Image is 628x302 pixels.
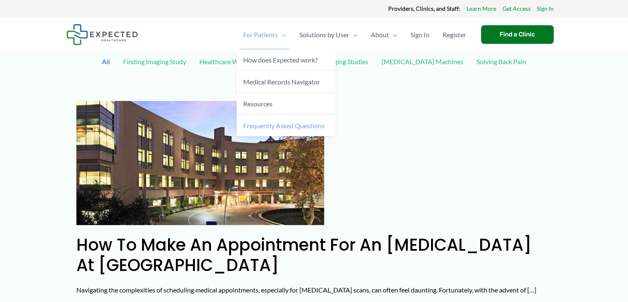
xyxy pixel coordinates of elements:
img: How to Make an Appointment for an MRI at Camino Real [76,101,324,225]
a: Solutions by UserMenu Toggle [293,20,364,49]
span: For Patients [243,20,278,49]
a: Medical Records Navigator [237,71,336,93]
a: Sign In [537,3,554,14]
a: AboutMenu Toggle [364,20,404,49]
div: Post Filters [66,52,562,91]
a: How to Make an Appointment for an [MEDICAL_DATA] at [GEOGRAPHIC_DATA] [76,233,532,277]
a: Healthcare Without Insurance [195,54,290,69]
span: Medical Records Navigator [243,78,320,86]
a: Read: How to Make an Appointment for an MRI at Camino Real [76,158,324,166]
strong: Providers, Clinics, and Staff: [388,5,460,12]
a: Register [436,20,473,49]
span: Resources [243,100,273,108]
span: How does Expected work? [243,56,318,64]
span: Solutions by User [299,20,349,49]
a: Resources [237,93,336,115]
nav: Primary Site Navigation [237,20,473,49]
a: Sign In [404,20,436,49]
a: Find a Clinic [481,25,554,44]
a: Finding Imaging Study [119,54,190,69]
span: Menu Toggle [349,20,358,49]
span: Menu Toggle [278,20,286,49]
a: Get Access [502,3,531,14]
span: Register [443,20,466,49]
a: For PatientsMenu Toggle [237,20,293,49]
span: Sign In [410,20,429,49]
a: All [98,54,114,69]
span: Menu Toggle [389,20,397,49]
a: Learn More [467,3,496,14]
p: Navigating the complexities of scheduling medical appointments, especially for [MEDICAL_DATA] sca... [76,284,552,296]
a: Solving Back Pain [472,54,530,69]
a: Frequently Asked Questions [237,115,336,136]
span: About [371,20,389,49]
a: [MEDICAL_DATA] Machines [377,54,467,69]
a: How does Expected work? [237,49,336,71]
img: Expected Healthcare Logo - side, dark font, small [66,24,138,45]
span: Frequently Asked Questions [243,122,325,129]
